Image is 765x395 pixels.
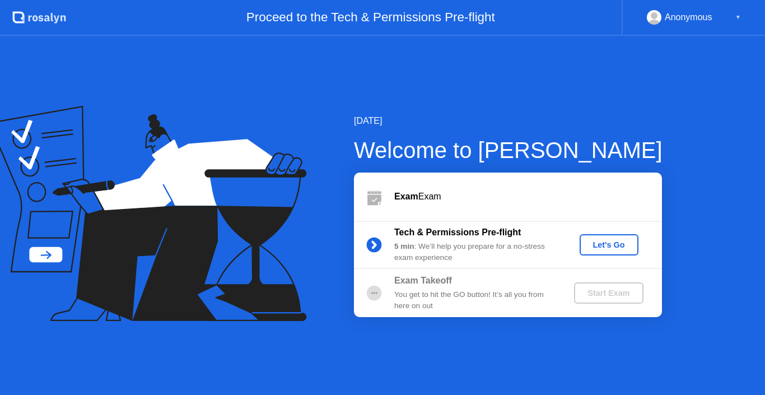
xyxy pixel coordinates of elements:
[394,289,556,312] div: You get to hit the GO button! It’s all you from here on out
[354,133,663,167] div: Welcome to [PERSON_NAME]
[394,241,556,264] div: : We’ll help you prepare for a no-stress exam experience
[394,242,414,250] b: 5 min
[584,240,634,249] div: Let's Go
[665,10,712,25] div: Anonymous
[354,114,663,128] div: [DATE]
[394,276,452,285] b: Exam Takeoff
[394,192,418,201] b: Exam
[579,289,638,298] div: Start Exam
[580,234,638,255] button: Let's Go
[394,227,521,237] b: Tech & Permissions Pre-flight
[735,10,741,25] div: ▼
[394,190,662,203] div: Exam
[574,282,643,304] button: Start Exam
